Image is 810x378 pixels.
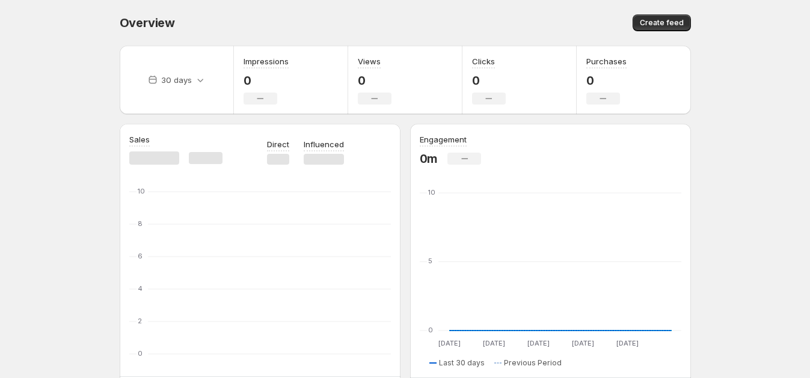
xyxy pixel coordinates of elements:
p: 0 [244,73,289,88]
p: 30 days [161,74,192,86]
p: 0 [472,73,506,88]
text: 10 [428,188,435,197]
text: [DATE] [438,339,460,347]
h3: Clicks [472,55,495,67]
text: [DATE] [482,339,505,347]
span: Overview [120,16,175,30]
p: Influenced [304,138,344,150]
text: 8 [138,219,143,228]
p: 0 [358,73,391,88]
text: [DATE] [616,339,638,347]
text: 10 [138,187,145,195]
text: 0 [138,349,143,358]
p: 0 [586,73,627,88]
text: [DATE] [571,339,594,347]
span: Last 30 days [439,358,485,368]
text: [DATE] [527,339,549,347]
h3: Purchases [586,55,627,67]
text: 2 [138,317,142,325]
p: Direct [267,138,289,150]
p: 0m [420,151,438,166]
text: 0 [428,326,433,334]
text: 5 [428,257,432,265]
span: Previous Period [504,358,562,368]
h3: Views [358,55,381,67]
h3: Sales [129,133,150,145]
text: 6 [138,252,143,260]
span: Create feed [640,18,684,28]
button: Create feed [633,14,691,31]
h3: Engagement [420,133,467,145]
h3: Impressions [244,55,289,67]
text: 4 [138,284,143,293]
